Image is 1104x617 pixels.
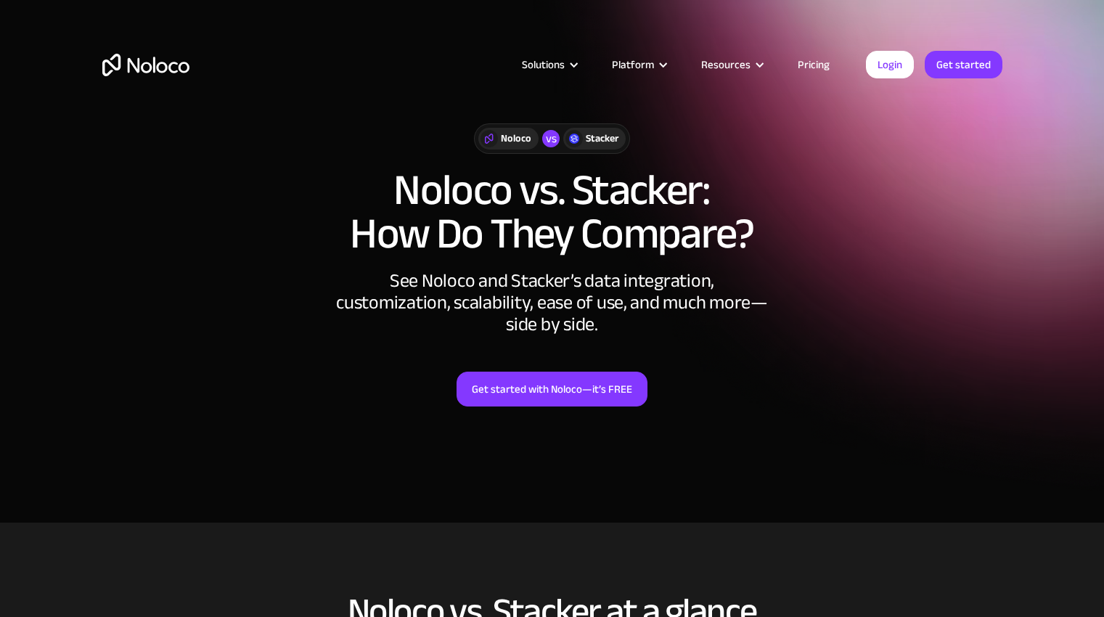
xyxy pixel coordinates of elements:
div: Solutions [504,55,594,74]
div: Platform [594,55,683,74]
div: vs [542,130,560,147]
div: Platform [612,55,654,74]
div: Resources [701,55,751,74]
a: Get started with Noloco—it’s FREE [457,372,647,406]
div: Noloco [501,131,531,147]
a: home [102,54,189,76]
h1: Noloco vs. Stacker: How Do They Compare? [102,168,1002,256]
a: Login [866,51,914,78]
div: Stacker [586,131,618,147]
a: Get started [925,51,1002,78]
a: Pricing [780,55,848,74]
div: See Noloco and Stacker’s data integration, customization, scalability, ease of use, and much more... [335,270,770,335]
div: Solutions [522,55,565,74]
div: Resources [683,55,780,74]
